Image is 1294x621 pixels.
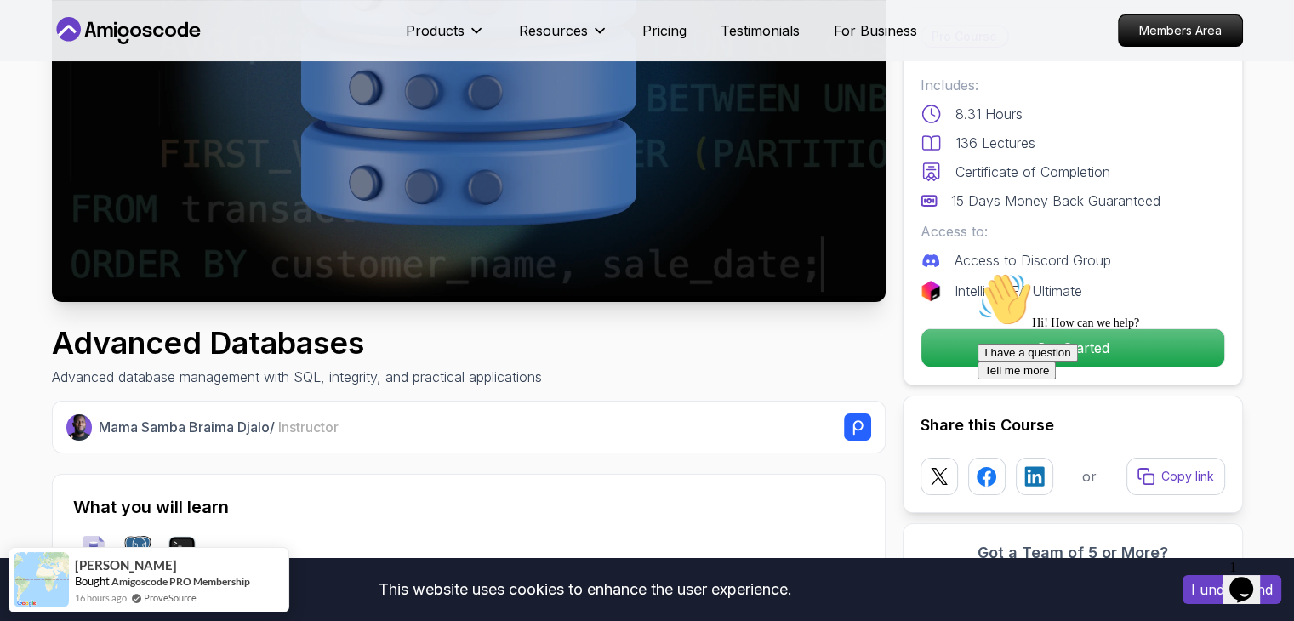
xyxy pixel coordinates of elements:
p: Certificate of Completion [955,162,1110,182]
a: Testimonials [721,20,800,41]
img: terminal logo [168,536,196,563]
p: Get Started [921,329,1224,367]
p: IntelliJ IDEA Ultimate [955,281,1082,301]
p: Advanced database management with SQL, integrity, and practical applications [52,367,542,387]
button: I have a question [7,78,107,96]
div: This website uses cookies to enhance the user experience. [13,571,1157,608]
p: Products [406,20,465,41]
span: Hi! How can we help? [7,51,168,64]
a: For Business [834,20,917,41]
img: :wave: [7,7,61,61]
div: 👋Hi! How can we help?I have a questionTell me more [7,7,313,114]
p: 15 Days Money Back Guaranteed [951,191,1160,211]
p: Access to Discord Group [955,250,1111,271]
button: Products [406,20,485,54]
img: sql logo [80,536,107,563]
p: Mama Samba Braima Djalo / [99,417,339,437]
img: jetbrains logo [921,281,941,301]
button: Accept cookies [1183,575,1281,604]
p: Includes: [921,75,1225,95]
p: Members Area [1119,15,1242,46]
p: 8.31 Hours [955,104,1023,124]
h3: Got a Team of 5 or More? [921,541,1225,565]
a: Pricing [642,20,687,41]
img: postgres logo [124,536,151,563]
span: 16 hours ago [75,590,127,605]
a: Amigoscode PRO Membership [111,575,250,588]
iframe: chat widget [1223,553,1277,604]
img: Nelson Djalo [66,414,93,441]
a: ProveSource [144,590,197,605]
p: Resources [519,20,588,41]
a: Members Area [1118,14,1243,47]
span: [PERSON_NAME] [75,558,177,573]
p: Access to: [921,221,1225,242]
p: 136 Lectures [955,133,1035,153]
button: Get Started [921,328,1225,367]
iframe: chat widget [971,265,1277,544]
h2: Share this Course [921,413,1225,437]
button: Resources [519,20,608,54]
h1: Advanced Databases [52,326,542,360]
span: Instructor [278,419,339,436]
button: Tell me more [7,96,85,114]
span: Bought [75,574,110,588]
h2: What you will learn [73,495,864,519]
img: provesource social proof notification image [14,552,69,607]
